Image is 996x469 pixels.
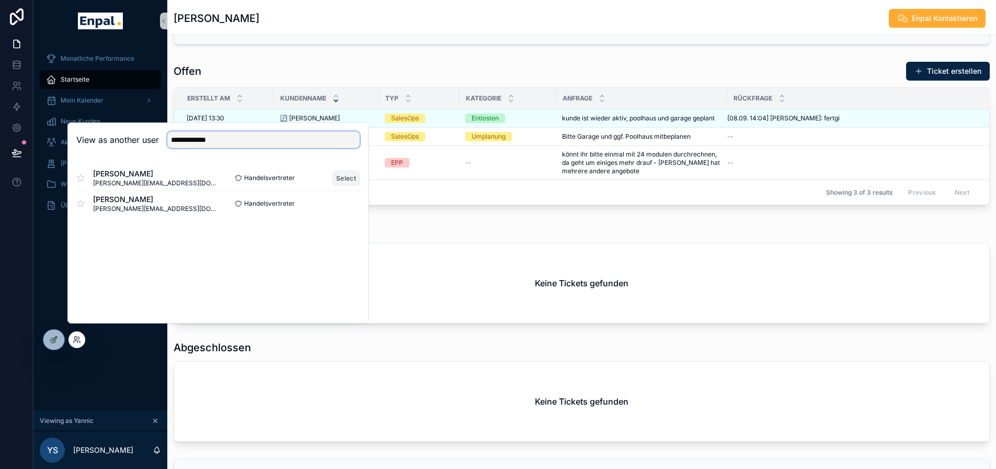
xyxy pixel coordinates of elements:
[244,199,295,208] span: Handelsvertreter
[187,94,230,103] span: Erstellt am
[385,94,398,103] span: Typ
[535,277,628,289] h2: Keine Tickets gefunden
[727,114,840,122] span: [08.09. 14:04] [PERSON_NAME]: fertgi
[562,132,691,141] span: Bitte Garage und ggf. Poolhaus mitbeplanen
[40,91,161,110] a: Mein Kalender
[40,196,161,215] a: Über mich
[472,114,499,123] div: Entlosten
[562,150,720,175] a: könnt ihr bitte einmal mit 24 modulen durchrechnen, da geht um einiges mehr drauf - [PERSON_NAME]...
[391,158,403,167] div: EPP
[47,444,58,456] span: YS
[40,175,161,194] a: Wissensdatenbank
[465,114,549,123] a: Entlosten
[280,114,340,122] span: 🔄 [PERSON_NAME]
[826,188,892,197] span: Showing 3 of 3 results
[391,132,419,141] div: SalesOps
[61,75,89,84] span: Startseite
[734,94,772,103] span: Rückfrage
[61,180,117,188] span: Wissensdatenbank
[385,158,453,167] a: EPP
[174,340,251,355] h1: Abgeschlossen
[93,194,218,205] span: [PERSON_NAME]
[40,49,161,68] a: Monatliche Performance
[40,112,161,131] a: Neue Kunden
[73,445,133,455] p: [PERSON_NAME]
[93,169,218,179] span: [PERSON_NAME]
[727,132,734,141] span: --
[280,94,326,103] span: Kundenname
[912,13,977,24] span: Enpal Kontaktieren
[385,132,453,141] a: SalesOps
[61,159,111,167] span: [PERSON_NAME]
[563,94,592,103] span: Anfrage
[40,417,94,425] span: Viewing as Yannic
[61,96,104,105] span: Mein Kalender
[244,174,295,182] span: Handelsvertreter
[174,11,259,26] h1: [PERSON_NAME]
[727,159,976,167] a: --
[465,159,472,167] span: --
[61,54,134,63] span: Monatliche Performance
[906,62,990,81] button: Ticket erstellen
[562,132,720,141] a: Bitte Garage und ggf. Poolhaus mitbeplanen
[40,133,161,152] a: Aktive Kunden
[76,133,159,146] h2: View as another user
[61,117,100,126] span: Neue Kunden
[391,114,419,123] div: SalesOps
[535,395,628,408] h2: Keine Tickets gefunden
[889,9,986,28] button: Enpal Kontaktieren
[61,201,91,209] span: Über mich
[465,132,549,141] a: Umplanung
[93,179,218,187] span: [PERSON_NAME][EMAIL_ADDRESS][DOMAIN_NAME]
[465,159,549,167] a: --
[333,171,360,186] button: Select
[466,94,501,103] span: Kategorie
[93,205,218,213] span: [PERSON_NAME][EMAIL_ADDRESS][DOMAIN_NAME]
[562,114,720,122] a: kunde ist wieder aktiv, poolhaus und garage geplant
[61,138,104,147] span: Aktive Kunden
[385,114,453,123] a: SalesOps
[40,154,161,173] a: [PERSON_NAME]
[727,114,976,122] a: [08.09. 14:04] [PERSON_NAME]: fertgi
[187,114,267,122] a: [DATE] 13:30
[727,159,734,167] span: --
[187,114,224,122] span: [DATE] 13:30
[280,114,372,122] a: 🔄 [PERSON_NAME]
[727,132,976,141] a: --
[33,42,167,228] div: scrollable content
[40,70,161,89] a: Startseite
[78,13,122,29] img: App logo
[472,132,506,141] div: Umplanung
[562,114,715,122] span: kunde ist wieder aktiv, poolhaus und garage geplant
[174,64,201,79] h1: Offen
